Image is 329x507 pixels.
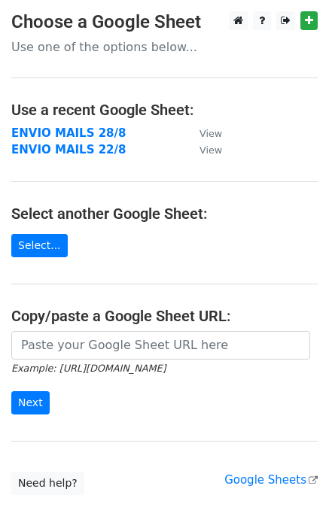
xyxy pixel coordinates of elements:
a: ENVIO MAILS 22/8 [11,143,126,156]
a: View [184,126,222,140]
a: View [184,143,222,156]
h4: Copy/paste a Google Sheet URL: [11,307,318,325]
a: Need help? [11,472,84,495]
h4: Select another Google Sheet: [11,205,318,223]
p: Use one of the options below... [11,39,318,55]
input: Next [11,391,50,414]
h4: Use a recent Google Sheet: [11,101,318,119]
input: Paste your Google Sheet URL here [11,331,310,360]
a: Select... [11,234,68,257]
small: View [200,144,222,156]
h3: Choose a Google Sheet [11,11,318,33]
small: View [200,128,222,139]
a: ENVIO MAILS 28/8 [11,126,126,140]
a: Google Sheets [224,473,318,487]
small: Example: [URL][DOMAIN_NAME] [11,363,166,374]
